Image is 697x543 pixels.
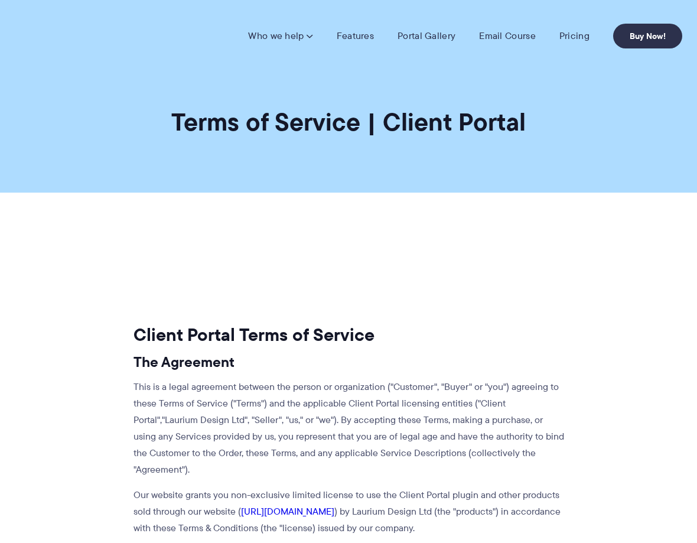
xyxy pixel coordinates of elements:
a: Portal Gallery [398,30,455,42]
a: Pricing [559,30,589,42]
a: Email Course [479,30,536,42]
a: [URL][DOMAIN_NAME] [241,505,334,518]
p: Our website grants you non-exclusive limited license to use the Client Portal plugin and other pr... [133,487,564,537]
a: Who we help [248,30,312,42]
h3: The Agreement [133,353,564,371]
a: Buy Now! [613,24,682,48]
h2: Client Portal Terms of Service [133,324,564,346]
a: Features [337,30,374,42]
p: This is a legal agreement between the person or organization ("Customer", "Buyer" or "you") agree... [133,379,564,478]
h1: Terms of Service | Client Portal [15,106,682,138]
